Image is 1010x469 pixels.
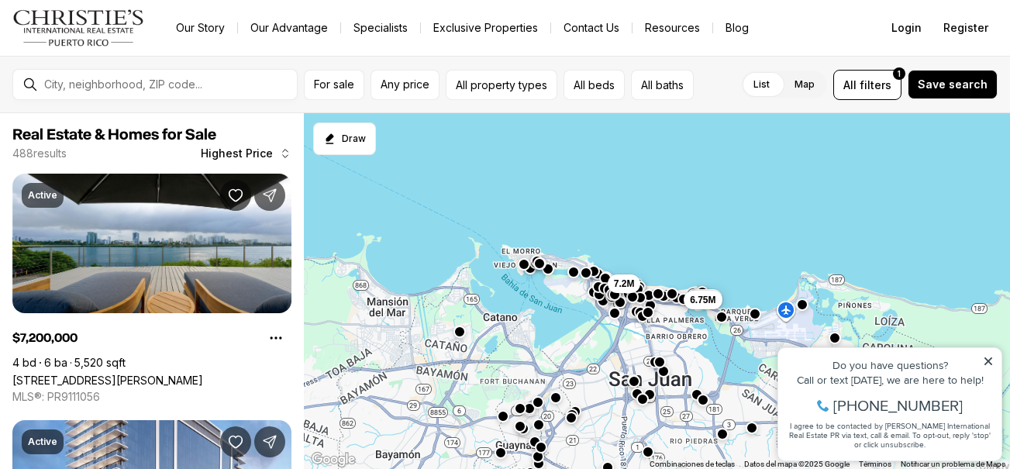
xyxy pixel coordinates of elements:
[551,17,632,39] button: Contact Us
[833,70,901,100] button: Allfilters1
[19,95,221,125] span: I agree to be contacted by [PERSON_NAME] International Real Estate PR via text, call & email. To ...
[381,78,429,91] span: Any price
[12,374,203,387] a: 1004 ASHFORD AVE, SAN JUAN PR, 00907
[613,278,634,290] span: 7.2M
[633,17,712,39] a: Resources
[371,70,440,100] button: Any price
[446,70,557,100] button: All property types
[421,17,550,39] a: Exclusive Properties
[220,180,251,211] button: Save Property: 1004 ASHFORD AVE
[690,294,715,306] span: 6.75M
[254,426,285,457] button: Share Property
[943,22,988,34] span: Register
[254,180,285,211] button: Share Property
[238,17,340,39] a: Our Advantage
[220,426,251,457] button: Save Property: 1149 ASHFORD AVENUE VANDERBILT RESIDENCES #1903
[607,274,640,293] button: 7.2M
[28,189,57,202] p: Active
[201,147,273,160] span: Highest Price
[260,322,291,353] button: Property options
[713,17,761,39] a: Blog
[860,77,891,93] span: filters
[782,71,827,98] label: Map
[741,71,782,98] label: List
[164,17,237,39] a: Our Story
[689,289,722,308] button: 6.5M
[28,436,57,448] p: Active
[16,50,224,60] div: Call or text [DATE], we are here to help!
[12,127,216,143] span: Real Estate & Homes for Sale
[16,35,224,46] div: Do you have questions?
[631,70,694,100] button: All baths
[64,73,193,88] span: [PHONE_NUMBER]
[918,78,988,91] span: Save search
[684,291,722,309] button: 6.75M
[564,70,625,100] button: All beds
[843,77,857,93] span: All
[898,67,901,80] span: 1
[882,12,931,43] button: Login
[314,78,354,91] span: For sale
[908,70,998,99] button: Save search
[313,122,376,155] button: Start drawing
[934,12,998,43] button: Register
[12,9,145,47] img: logo
[744,460,850,468] span: Datos del mapa ©2025 Google
[191,138,301,169] button: Highest Price
[341,17,420,39] a: Specialists
[304,70,364,100] button: For sale
[12,147,67,160] p: 488 results
[891,22,922,34] span: Login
